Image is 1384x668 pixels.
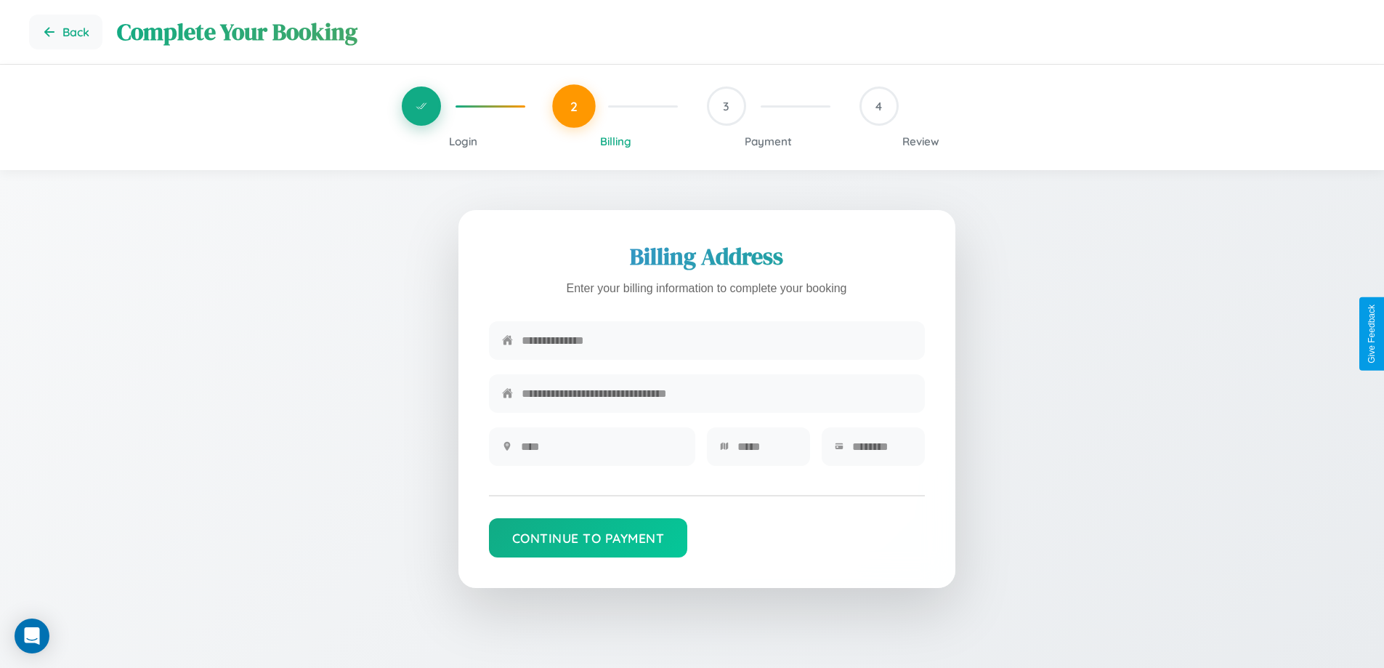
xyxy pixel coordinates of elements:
span: Billing [600,134,631,148]
button: Go back [29,15,102,49]
span: 3 [723,99,729,113]
span: Review [902,134,939,148]
button: Continue to Payment [489,518,688,558]
div: Give Feedback [1367,305,1377,363]
span: Payment [745,134,792,148]
p: Enter your billing information to complete your booking [489,278,925,299]
h1: Complete Your Booking [117,16,1355,48]
span: 2 [570,98,578,114]
span: Login [449,134,477,148]
h2: Billing Address [489,241,925,273]
span: 4 [875,99,882,113]
div: Open Intercom Messenger [15,619,49,653]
